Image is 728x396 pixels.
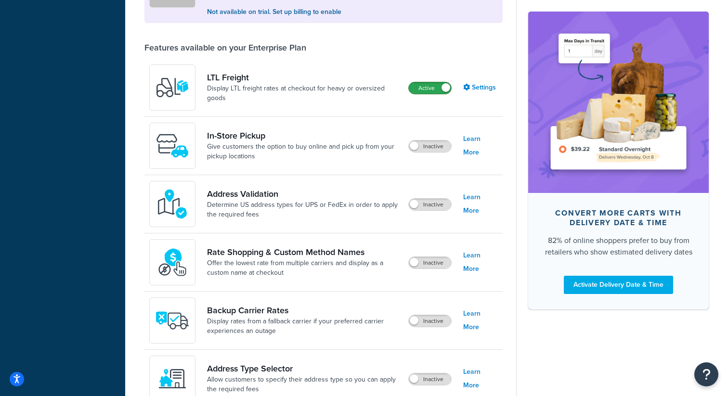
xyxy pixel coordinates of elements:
a: Give customers the option to buy online and pick up from your pickup locations [207,142,401,161]
img: wNXZ4XiVfOSSwAAAABJRU5ErkJggg== [156,362,189,396]
label: Inactive [409,315,451,327]
img: kIG8fy0lQAAAABJRU5ErkJggg== [156,187,189,221]
div: Features available on your Enterprise Plan [144,42,306,53]
a: Learn More [463,132,498,159]
p: Not available on trial. Set up billing to enable [207,7,386,17]
a: Display LTL freight rates at checkout for heavy or oversized goods [207,84,401,103]
a: Rate Shopping & Custom Method Names [207,247,401,257]
label: Active [409,82,451,94]
a: Learn More [463,191,498,217]
a: Address Validation [207,189,401,199]
img: icon-duo-feat-rate-shopping-ecdd8bed.png [156,245,189,279]
a: Learn More [463,365,498,392]
a: Learn More [463,249,498,276]
div: Convert more carts with delivery date & time [544,208,693,227]
a: In-Store Pickup [207,130,401,141]
img: feature-image-ddt-36eae7f7280da8017bfb280eaccd9c446f90b1fe08728e4019434db127062ab4.png [543,26,694,178]
a: Activate Delivery Date & Time [564,275,673,294]
div: 82% of online shoppers prefer to buy from retailers who show estimated delivery dates [544,234,693,257]
label: Inactive [409,257,451,268]
img: y79ZsPf0fXUFUhFXDzUgf+ktZg5F2+ohG75+v3d2s1D9TjoU8PiyCIluIjV41seZevKCRuEjTPPOKHJsQcmKCXGdfprl3L4q7... [156,71,189,104]
label: Inactive [409,141,451,152]
a: Backup Carrier Rates [207,305,401,316]
a: Settings [463,81,498,94]
a: LTL Freight [207,72,401,83]
img: wfgcfpwTIucLEAAAAASUVORK5CYII= [156,129,189,163]
button: Open Resource Center [694,362,718,386]
a: Address Type Selector [207,363,401,374]
label: Inactive [409,373,451,385]
label: Inactive [409,199,451,210]
img: icon-duo-feat-backup-carrier-4420b188.png [156,304,189,337]
a: Learn More [463,307,498,334]
a: Offer the lowest rate from multiple carriers and display as a custom name at checkout [207,258,401,278]
a: Display rates from a fallback carrier if your preferred carrier experiences an outage [207,317,401,336]
a: Determine US address types for UPS or FedEx in order to apply the required fees [207,200,401,219]
a: Allow customers to specify their address type so you can apply the required fees [207,375,401,394]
